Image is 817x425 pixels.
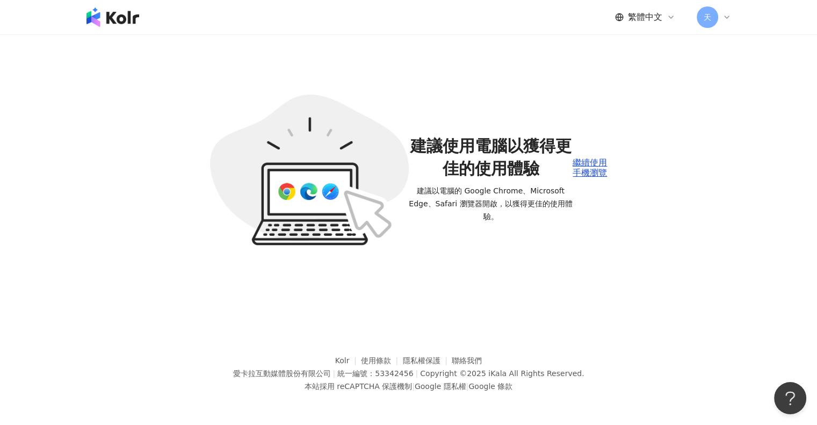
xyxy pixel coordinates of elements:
[305,380,512,393] span: 本站採用 reCAPTCHA 保護機制
[466,382,469,391] span: |
[210,95,409,246] img: unsupported-rwd
[420,369,584,378] div: Copyright © 2025 All Rights Reserved.
[415,369,418,378] span: |
[332,369,335,378] span: |
[415,382,466,391] a: Google 隱私權
[86,8,139,27] img: logo
[412,382,415,391] span: |
[628,11,662,23] span: 繁體中文
[335,356,361,365] a: Kolr
[573,158,607,178] div: 繼續使用手機瀏覽
[488,369,507,378] a: iKala
[704,11,711,23] span: 天
[409,135,573,180] span: 建議使用電腦以獲得更佳的使用體驗
[468,382,512,391] a: Google 條款
[233,369,330,378] div: 愛卡拉互動媒體股份有限公司
[361,356,403,365] a: 使用條款
[403,356,452,365] a: 隱私權保護
[774,382,806,414] iframe: Help Scout Beacon - Open
[409,184,573,223] span: 建議以電腦的 Google Chrome、Microsoft Edge、Safari 瀏覽器開啟，以獲得更佳的使用體驗。
[337,369,413,378] div: 統一編號：53342456
[452,356,482,365] a: 聯絡我們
